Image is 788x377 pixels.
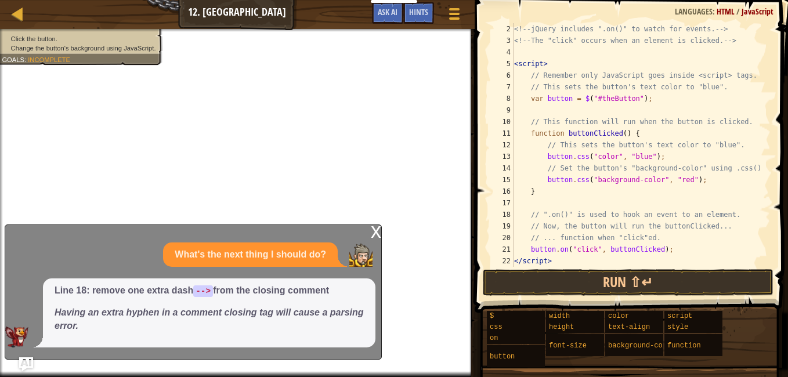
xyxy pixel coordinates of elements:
[491,197,514,209] div: 17
[5,327,28,347] img: AI
[667,342,701,350] span: function
[440,2,469,30] button: Show game menu
[713,6,717,17] span: :
[491,93,514,104] div: 8
[491,70,514,81] div: 6
[19,357,33,371] button: Ask AI
[11,44,156,52] span: Change the button's background using JavaScript.
[491,128,514,139] div: 11
[371,225,381,237] div: x
[490,334,498,342] span: on
[372,2,403,24] button: Ask AI
[491,46,514,58] div: 4
[608,342,675,350] span: background-color
[491,104,514,116] div: 9
[175,248,326,262] p: What's the next thing I should do?
[491,186,514,197] div: 16
[2,56,24,63] span: Goals
[491,244,514,255] div: 21
[24,56,28,63] span: :
[491,267,514,278] div: 23
[55,307,364,331] em: Having an extra hyphen in a comment closing tag will cause a parsing error.
[491,139,514,151] div: 12
[667,323,688,331] span: style
[491,151,514,162] div: 13
[491,23,514,35] div: 2
[490,353,515,361] span: button
[608,312,629,320] span: color
[490,323,503,331] span: css
[491,209,514,220] div: 18
[2,43,156,53] li: Change the button's background using JavaScript.
[491,116,514,128] div: 10
[608,323,650,331] span: text-align
[491,255,514,267] div: 22
[11,35,57,42] span: Click the button.
[483,269,773,296] button: Run ⇧↵
[549,342,587,350] span: font-size
[549,312,570,320] span: width
[736,6,742,17] span: /
[667,312,692,320] span: script
[490,312,494,320] span: $
[675,6,713,17] span: Languages
[491,162,514,174] div: 14
[193,285,213,297] code: -->
[491,35,514,46] div: 3
[409,6,428,17] span: Hints
[491,58,514,70] div: 5
[55,284,364,298] p: Line 18: remove one extra dash from the closing comment
[349,244,373,267] img: Player
[491,220,514,232] div: 19
[491,232,514,244] div: 20
[549,323,574,331] span: height
[491,81,514,93] div: 7
[491,174,514,186] div: 15
[742,6,773,17] span: JavaScript
[717,6,736,17] span: HTML
[378,6,397,17] span: Ask AI
[28,56,70,63] span: Incomplete
[2,34,156,43] li: Click the button.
